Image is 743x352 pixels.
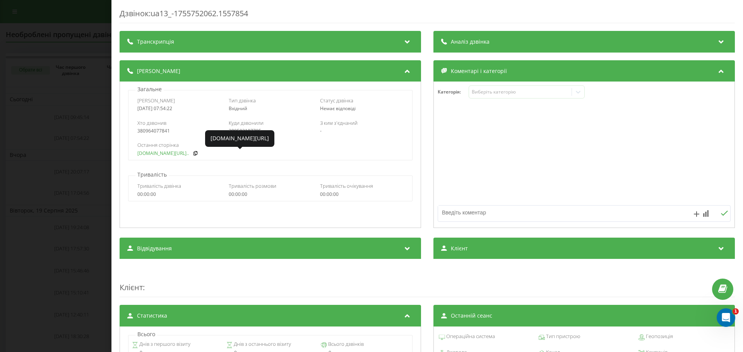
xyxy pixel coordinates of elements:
span: Остання сторінка [137,141,179,148]
span: Транскрипція [137,38,174,46]
div: Виберіть категорію [472,89,568,95]
p: Загальне [135,85,164,93]
span: З ким з'єднаний [320,119,358,126]
span: Всього дзвінків [327,340,364,348]
span: Днів з першого візиту [138,340,190,348]
span: Клієнт [451,245,468,252]
span: Клієнт [120,282,143,292]
span: Аналіз дзвінка [451,38,490,46]
span: Тип пристрою [545,333,580,340]
div: [DATE] 07:54:22 [137,106,221,111]
div: 00:00:00 [320,192,403,197]
span: Вхідний [229,105,247,112]
h4: Категорія : [438,89,469,95]
div: [DOMAIN_NAME][URL] [211,134,269,142]
p: Тривалість [135,171,169,179]
span: Статистика [137,312,167,320]
span: Відвідування [137,245,172,252]
div: 00:00:00 [137,192,221,197]
div: Дзвінок : ua13_-1755752062.1557854 [120,8,735,23]
p: Всього [135,330,157,338]
a: [DOMAIN_NAME][URL].. [137,151,189,156]
span: [PERSON_NAME] [137,67,180,75]
div: 00:00:00 [229,192,312,197]
iframe: Intercom live chat [717,308,735,327]
span: Хто дзвонив [137,119,166,126]
span: Куди дзвонили [229,119,264,126]
span: Тривалість очікування [320,182,373,189]
span: Немає відповіді [320,105,356,112]
span: Коментарі і категорії [451,67,507,75]
span: 1 [733,308,739,315]
span: Тип дзвінка [229,97,256,104]
span: Геопозиція [645,333,673,340]
span: Останній сеанс [451,312,492,320]
div: - [320,128,403,134]
span: [PERSON_NAME] [137,97,175,104]
span: Статус дзвінка [320,97,353,104]
span: Операційна система [445,333,495,340]
div: : [120,267,735,297]
div: 380503187795 [229,128,312,134]
span: Днів з останнього візиту [233,340,291,348]
div: 380964077841 [137,128,221,134]
span: Тривалість розмови [229,182,276,189]
span: Тривалість дзвінка [137,182,181,189]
